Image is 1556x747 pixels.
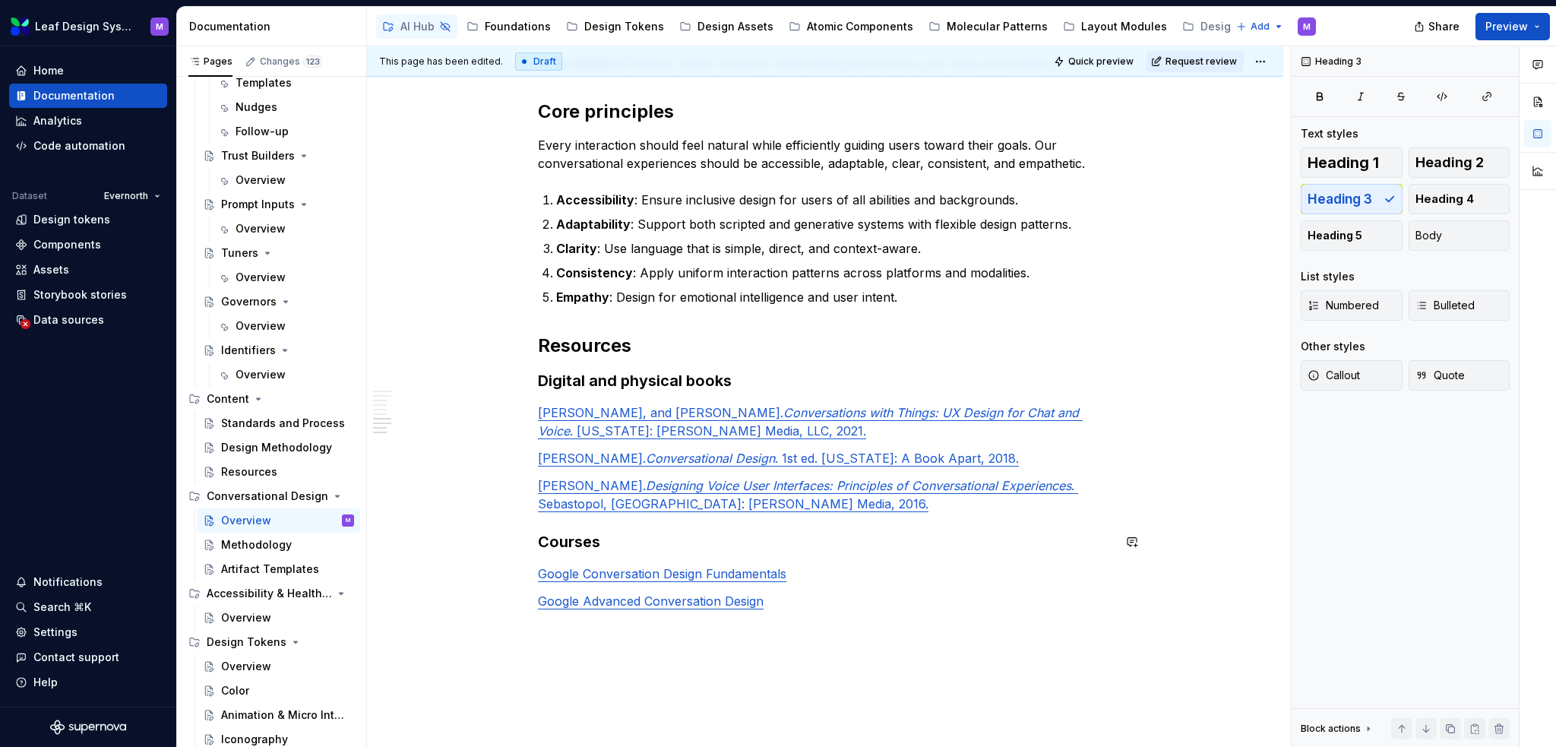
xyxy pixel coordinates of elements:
[221,294,277,309] div: Governors
[236,318,286,334] div: Overview
[35,19,132,34] div: Leaf Design System
[9,134,167,158] a: Code automation
[1415,155,1484,170] span: Heading 2
[197,654,360,679] a: Overview
[33,237,101,252] div: Components
[560,14,670,39] a: Design Tokens
[189,19,360,34] div: Documentation
[197,508,360,533] a: OverviewM
[197,144,360,168] a: Trust Builders
[538,334,1112,358] h2: Resources
[485,19,551,34] div: Foundations
[1176,14,1316,39] a: Design Packages
[211,119,360,144] a: Follow-up
[584,19,664,34] div: Design Tokens
[197,241,360,265] a: Tuners
[1308,155,1379,170] span: Heading 1
[697,19,773,34] div: Design Assets
[9,233,167,257] a: Components
[556,290,609,305] strong: Empathy
[9,308,167,332] a: Data sources
[673,14,780,39] a: Design Assets
[9,645,167,669] button: Contact support
[1485,19,1528,34] span: Preview
[1251,21,1270,33] span: Add
[1301,290,1403,321] button: Numbered
[182,484,360,508] div: Conversational Design
[556,265,633,280] strong: Consistency
[197,338,360,362] a: Identifiers
[1409,360,1510,391] button: Quote
[1301,718,1374,739] div: Block actions
[33,138,125,154] div: Code automation
[9,670,167,695] button: Help
[221,148,295,163] div: Trust Builders
[197,703,360,727] a: Animation & Micro Interactions
[1200,19,1293,34] div: Design Packages
[182,630,360,654] div: Design Tokens
[1068,55,1134,68] span: Quick preview
[211,168,360,192] a: Overview
[1081,19,1167,34] div: Layout Modules
[236,270,286,285] div: Overview
[156,21,163,33] div: M
[783,14,919,39] a: Atomic Components
[33,212,110,227] div: Design tokens
[1415,191,1474,207] span: Heading 4
[33,113,82,128] div: Analytics
[33,287,127,302] div: Storybook stories
[221,537,292,552] div: Methodology
[9,570,167,594] button: Notifications
[221,440,332,455] div: Design Methodology
[12,190,47,202] div: Dataset
[1303,21,1311,33] div: M
[211,362,360,387] a: Overview
[1406,13,1469,40] button: Share
[197,460,360,484] a: Resources
[1308,298,1379,313] span: Numbered
[538,405,1083,438] em: Conversations with Things: UX Design for Chat and Voice
[9,283,167,307] a: Storybook stories
[221,707,346,723] div: Animation & Micro Interactions
[538,593,764,609] a: Google Advanced Conversation Design
[9,258,167,282] a: Assets
[1428,19,1460,34] span: Share
[211,71,360,95] a: Templates
[9,84,167,108] a: Documentation
[807,19,913,34] div: Atomic Components
[646,478,1071,493] em: Designing Voice User Interfaces: Principles of Conversational Experiences
[538,566,786,581] a: Google Conversation Design Fundamentals
[97,185,167,207] button: Evernorth
[221,732,288,747] div: Iconography
[947,19,1048,34] div: Molecular Patterns
[922,14,1054,39] a: Molecular Patterns
[211,95,360,119] a: Nudges
[1146,51,1244,72] button: Request review
[33,675,58,690] div: Help
[1475,13,1550,40] button: Preview
[11,17,29,36] img: 6e787e26-f4c0-4230-8924-624fe4a2d214.png
[556,191,1112,209] p: : Ensure inclusive design for users of all abilities and backgrounds.
[211,314,360,338] a: Overview
[556,239,1112,258] p: : Use language that is simple, direct, and context-aware.
[236,75,292,90] div: Templates
[236,367,286,382] div: Overview
[1409,220,1510,251] button: Body
[379,55,503,68] span: This page has been edited.
[1165,55,1237,68] span: Request review
[376,11,1229,42] div: Page tree
[1301,126,1358,141] div: Text styles
[236,173,286,188] div: Overview
[211,217,360,241] a: Overview
[1409,290,1510,321] button: Bulleted
[538,451,1019,466] a: [PERSON_NAME].Conversational Design. 1st ed. [US_STATE]: A Book Apart, 2018.
[197,411,360,435] a: Standards and Process
[221,197,295,212] div: Prompt Inputs
[236,124,289,139] div: Follow-up
[221,416,345,431] div: Standards and Process
[197,557,360,581] a: Artifact Templates
[33,574,103,590] div: Notifications
[556,215,1112,233] p: : Support both scripted and generative systems with flexible design patterns.
[197,679,360,703] a: Color
[33,600,91,615] div: Search ⌘K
